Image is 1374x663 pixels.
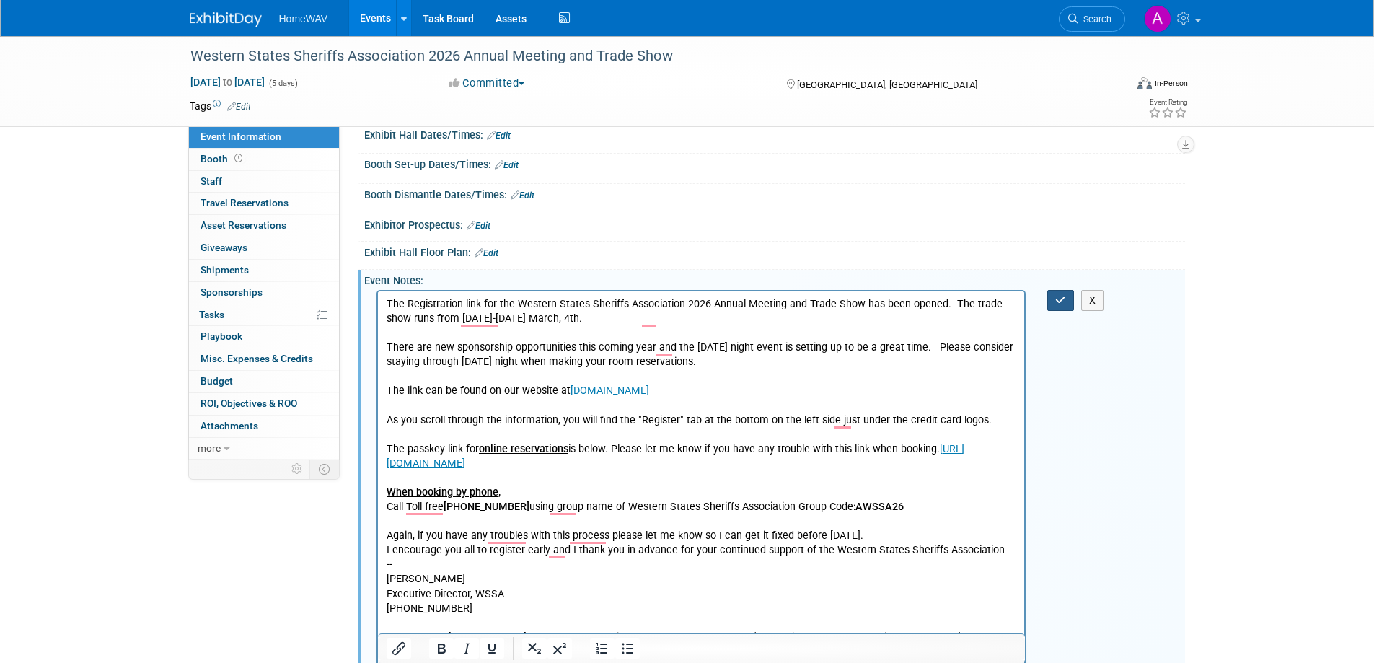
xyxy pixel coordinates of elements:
[201,242,247,253] span: Giveaways
[189,126,339,148] a: Event Information
[201,330,242,342] span: Playbook
[1078,14,1111,25] span: Search
[1154,78,1188,89] div: In-Person
[364,242,1185,260] div: Exhibit Hall Floor Plan:
[190,99,251,113] td: Tags
[189,326,339,348] a: Playbook
[221,76,234,88] span: to
[201,375,233,387] span: Budget
[201,153,245,164] span: Booth
[1040,75,1189,97] div: Event Format
[189,371,339,392] a: Budget
[189,237,339,259] a: Giveaways
[511,190,534,201] a: Edit
[185,43,1104,69] div: Western States Sheriffs Association 2026 Annual Meeting and Trade Show
[467,221,490,231] a: Edit
[201,131,281,142] span: Event Information
[487,131,511,141] a: Edit
[1059,6,1125,32] a: Search
[480,638,504,659] button: Underline
[1081,290,1104,311] button: X
[198,442,221,454] span: more
[364,270,1185,288] div: Event Notes:
[364,154,1185,172] div: Booth Set-up Dates/Times:
[475,248,498,258] a: Edit
[189,438,339,460] a: more
[268,79,298,88] span: (5 days)
[190,76,265,89] span: [DATE] [DATE]
[189,282,339,304] a: Sponsorships
[1137,77,1152,89] img: Format-Inperson.png
[189,416,339,437] a: Attachments
[454,638,479,659] button: Italic
[189,260,339,281] a: Shipments
[201,420,258,431] span: Attachments
[364,214,1185,233] div: Exhibitor Prospectus:
[522,638,547,659] button: Subscript
[547,638,572,659] button: Superscript
[387,638,411,659] button: Insert/edit link
[189,171,339,193] a: Staff
[590,638,615,659] button: Numbered list
[201,219,286,231] span: Asset Reservations
[190,12,262,27] img: ExhibitDay
[189,215,339,237] a: Asset Reservations
[227,102,251,112] a: Edit
[201,398,297,409] span: ROI, Objectives & ROO
[1144,5,1171,32] img: Amanda Jasper
[285,460,310,478] td: Personalize Event Tab Strip
[232,153,245,164] span: Booth not reserved yet
[189,393,339,415] a: ROI, Objectives & ROO
[364,184,1185,203] div: Booth Dismantle Dates/Times:
[309,460,339,478] td: Toggle Event Tabs
[1148,99,1187,106] div: Event Rating
[199,309,224,320] span: Tasks
[201,264,249,276] span: Shipments
[189,304,339,326] a: Tasks
[279,13,328,25] span: HomeWAV
[201,197,289,208] span: Travel Reservations
[201,353,313,364] span: Misc. Expenses & Credits
[201,175,222,187] span: Staff
[189,149,339,170] a: Booth
[797,79,977,90] span: [GEOGRAPHIC_DATA], [GEOGRAPHIC_DATA]
[364,124,1185,143] div: Exhibit Hall Dates/Times:
[201,286,263,298] span: Sponsorships
[495,160,519,170] a: Edit
[189,193,339,214] a: Travel Reservations
[615,638,640,659] button: Bullet list
[189,348,339,370] a: Misc. Expenses & Credits
[444,76,530,91] button: Committed
[429,638,454,659] button: Bold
